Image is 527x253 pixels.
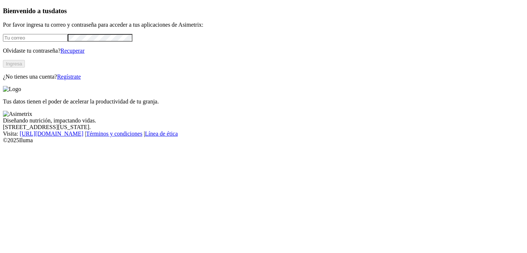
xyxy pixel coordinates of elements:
h3: Bienvenido a tus [3,7,524,15]
a: [URL][DOMAIN_NAME] [20,131,83,137]
p: Tus datos tienen el poder de acelerar la productividad de tu granja. [3,98,524,105]
div: © 2025 Iluma [3,137,524,144]
a: Regístrate [57,73,81,80]
p: Por favor ingresa tu correo y contraseña para acceder a tus aplicaciones de Asimetrix: [3,22,524,28]
a: Términos y condiciones [86,131,142,137]
img: Logo [3,86,21,92]
a: Recuperar [60,48,85,54]
div: Visita : | | [3,131,524,137]
span: datos [51,7,67,15]
a: Línea de ética [145,131,178,137]
div: [STREET_ADDRESS][US_STATE]. [3,124,524,131]
div: Diseñando nutrición, impactando vidas. [3,117,524,124]
p: Olvidaste tu contraseña? [3,48,524,54]
button: Ingresa [3,60,25,68]
p: ¿No tienes una cuenta? [3,73,524,80]
input: Tu correo [3,34,68,42]
img: Asimetrix [3,111,32,117]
